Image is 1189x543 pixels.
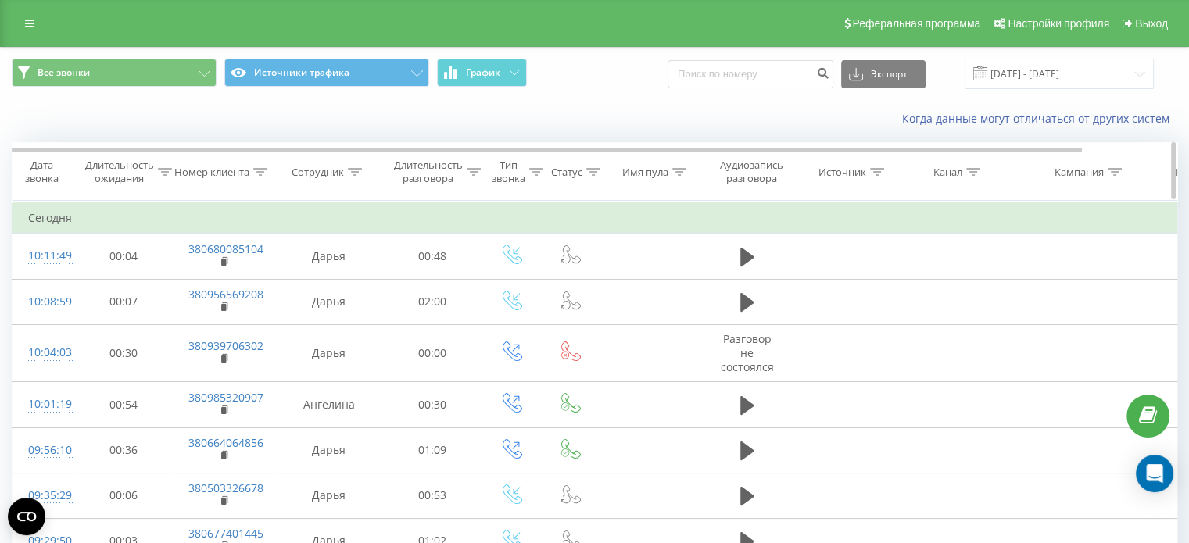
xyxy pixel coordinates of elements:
[13,159,70,185] div: Дата звонка
[384,234,482,279] td: 00:48
[437,59,527,87] button: График
[933,166,962,179] div: Канал
[1135,17,1168,30] span: Выход
[1136,455,1173,492] div: Open Intercom Messenger
[75,427,173,473] td: 00:36
[174,166,249,179] div: Номер клиента
[188,390,263,405] a: 380985320907
[384,324,482,382] td: 00:00
[188,241,263,256] a: 380680085104
[274,382,384,427] td: Ангелина
[28,435,59,466] div: 09:56:10
[902,111,1177,126] a: Когда данные могут отличаться от других систем
[274,473,384,518] td: Дарья
[188,480,263,495] a: 380503326678
[622,166,668,179] div: Имя пула
[274,234,384,279] td: Дарья
[12,59,217,87] button: Все звонки
[721,331,774,374] span: Разговор не состоялся
[28,338,59,368] div: 10:04:03
[1008,17,1109,30] span: Настройки профиля
[384,382,482,427] td: 00:30
[8,498,45,535] button: Open CMP widget
[75,324,173,382] td: 00:30
[274,427,384,473] td: Дарья
[75,473,173,518] td: 00:06
[466,67,500,78] span: График
[38,66,90,79] span: Все звонки
[274,279,384,324] td: Дарья
[492,159,525,185] div: Тип звонка
[75,279,173,324] td: 00:07
[188,526,263,541] a: 380677401445
[852,17,980,30] span: Реферальная программа
[188,435,263,450] a: 380664064856
[188,338,263,353] a: 380939706302
[292,166,344,179] div: Сотрудник
[28,480,59,511] div: 09:35:29
[188,287,263,302] a: 380956569208
[28,389,59,420] div: 10:01:19
[75,234,173,279] td: 00:04
[85,159,154,185] div: Длительность ожидания
[28,241,59,271] div: 10:11:49
[551,166,582,179] div: Статус
[384,427,482,473] td: 01:09
[224,59,429,87] button: Источники трафика
[841,60,926,88] button: Экспорт
[668,60,833,88] input: Поиск по номеру
[384,473,482,518] td: 00:53
[274,324,384,382] td: Дарья
[75,382,173,427] td: 00:54
[1055,166,1104,179] div: Кампания
[714,159,790,185] div: Аудиозапись разговора
[818,166,866,179] div: Источник
[28,287,59,317] div: 10:08:59
[394,159,463,185] div: Длительность разговора
[384,279,482,324] td: 02:00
